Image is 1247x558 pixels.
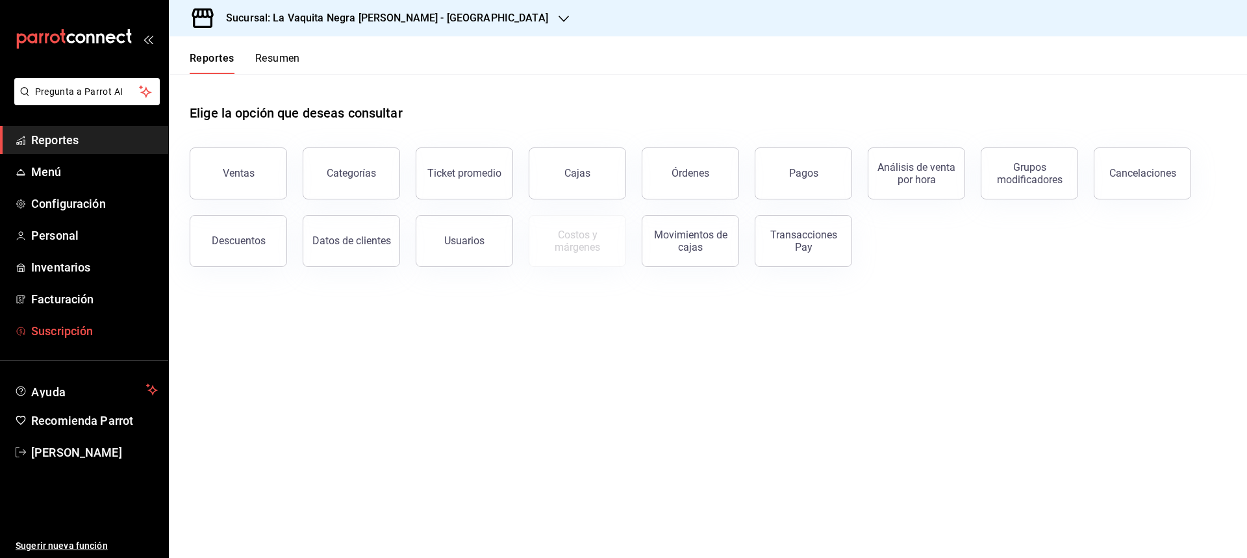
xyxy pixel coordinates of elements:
[190,103,403,123] h1: Elige la opción que deseas consultar
[868,147,965,199] button: Análisis de venta por hora
[763,229,844,253] div: Transacciones Pay
[444,235,485,247] div: Usuarios
[876,161,957,186] div: Análisis de venta por hora
[14,78,160,105] button: Pregunta a Parrot AI
[190,147,287,199] button: Ventas
[212,235,266,247] div: Descuentos
[1109,167,1176,179] div: Cancelaciones
[416,147,513,199] button: Ticket promedio
[755,147,852,199] button: Pagos
[190,52,234,74] button: Reportes
[31,412,158,429] span: Recomienda Parrot
[427,167,501,179] div: Ticket promedio
[16,539,158,553] span: Sugerir nueva función
[190,52,300,74] div: navigation tabs
[672,167,709,179] div: Órdenes
[327,167,376,179] div: Categorías
[529,147,626,199] a: Cajas
[789,167,818,179] div: Pagos
[31,382,141,398] span: Ayuda
[31,322,158,340] span: Suscripción
[35,85,140,99] span: Pregunta a Parrot AI
[755,215,852,267] button: Transacciones Pay
[529,215,626,267] button: Contrata inventarios para ver este reporte
[31,290,158,308] span: Facturación
[223,167,255,179] div: Ventas
[416,215,513,267] button: Usuarios
[31,444,158,461] span: [PERSON_NAME]
[642,215,739,267] button: Movimientos de cajas
[31,163,158,181] span: Menú
[650,229,731,253] div: Movimientos de cajas
[190,215,287,267] button: Descuentos
[1094,147,1191,199] button: Cancelaciones
[31,259,158,276] span: Inventarios
[564,166,591,181] div: Cajas
[9,94,160,108] a: Pregunta a Parrot AI
[981,147,1078,199] button: Grupos modificadores
[143,34,153,44] button: open_drawer_menu
[255,52,300,74] button: Resumen
[303,147,400,199] button: Categorías
[31,131,158,149] span: Reportes
[989,161,1070,186] div: Grupos modificadores
[303,215,400,267] button: Datos de clientes
[31,227,158,244] span: Personal
[642,147,739,199] button: Órdenes
[31,195,158,212] span: Configuración
[537,229,618,253] div: Costos y márgenes
[216,10,548,26] h3: Sucursal: La Vaquita Negra [PERSON_NAME] - [GEOGRAPHIC_DATA]
[312,235,391,247] div: Datos de clientes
